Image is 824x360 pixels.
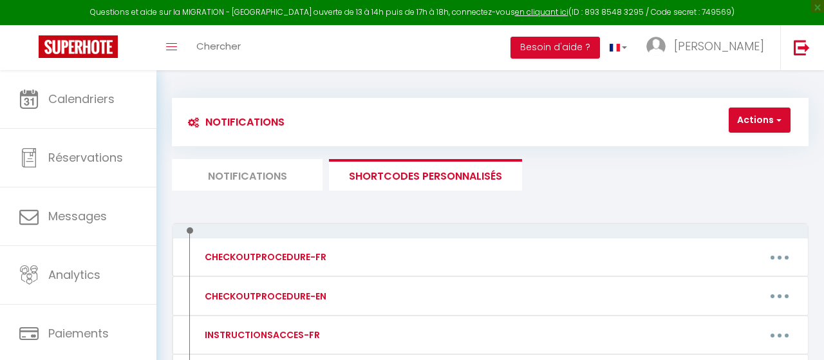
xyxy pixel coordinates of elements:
div: CHECKOUTPROCEDURE-FR [201,250,326,264]
span: Messages [48,208,107,224]
img: Super Booking [39,35,118,58]
a: ... [PERSON_NAME] [637,25,780,70]
span: Calendriers [48,91,115,107]
li: SHORTCODES PERSONNALISÉS [329,159,522,191]
div: CHECKOUTPROCEDURE-EN [201,289,326,303]
button: Besoin d'aide ? [510,37,600,59]
div: INSTRUCTIONSACCES-FR [201,328,320,342]
span: [PERSON_NAME] [674,38,764,54]
img: ... [646,37,666,56]
button: Actions [729,108,791,133]
span: Paiements [48,325,109,341]
span: Réservations [48,149,123,166]
li: Notifications [172,159,323,191]
img: logout [794,39,810,55]
span: Analytics [48,267,100,283]
span: Chercher [196,39,241,53]
a: Chercher [187,25,250,70]
h3: Notifications [182,108,285,137]
a: en cliquant ici [515,6,568,17]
